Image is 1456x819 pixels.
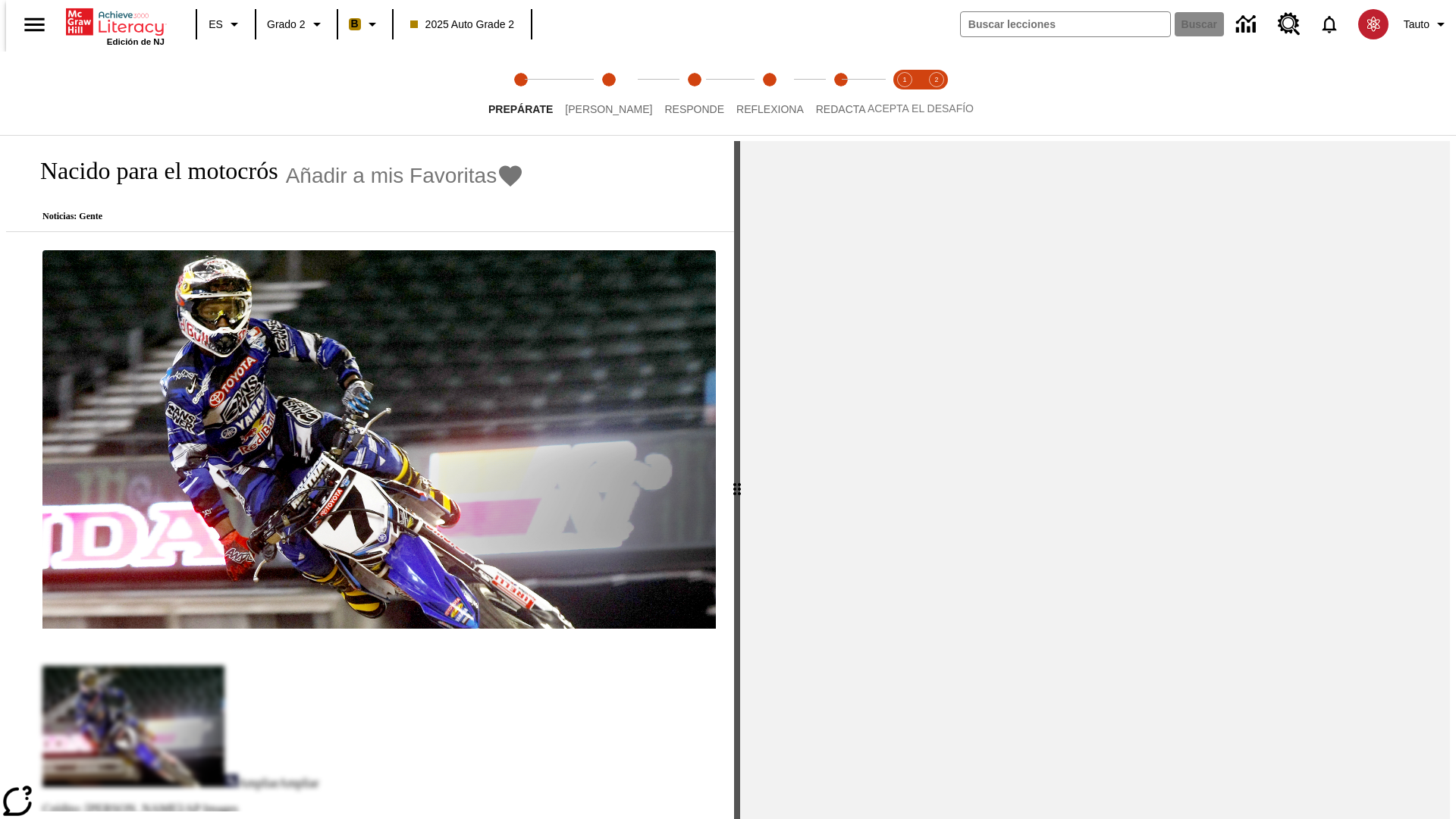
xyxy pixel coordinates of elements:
[652,52,736,135] button: Responde step 3 of 5
[261,11,332,38] button: Grado: Grado 2, Elige un grado
[902,76,906,83] text: 1
[66,5,165,46] div: Portada
[286,164,497,188] span: Añadir a mis Favoritas
[961,12,1170,36] input: Buscar campo
[202,11,250,38] button: Lenguaje: ES, Selecciona un idioma
[915,52,959,135] button: Acepta el desafío contesta step 2 of 2
[1310,5,1349,44] a: Notificaciones
[804,52,878,135] button: Redacta step 5 of 5
[734,141,740,819] div: Pulsa la tecla de intro o la barra espaciadora y luego presiona las flechas de derecha e izquierd...
[42,250,716,629] img: El corredor de motocrós James Stewart vuela por los aires en su motocicleta de montaña
[209,17,223,33] span: ES
[12,2,57,47] button: Abrir el menú lateral
[1227,4,1269,45] a: Centro de información
[883,52,927,135] button: Acepta el desafío lee step 1 of 2
[1349,5,1398,44] button: Escoja un nuevo avatar
[736,103,804,115] span: Reflexiona
[6,141,734,811] div: reading
[1358,9,1389,39] img: avatar image
[724,52,816,135] button: Reflexiona step 4 of 5
[24,157,278,185] h1: Nacido para el motocrós
[24,211,524,222] p: Noticias: Gente
[107,37,165,46] span: Edición de NJ
[410,17,515,33] span: 2025 Auto Grade 2
[664,103,724,115] span: Responde
[868,102,974,115] span: ACEPTA EL DESAFÍO
[740,141,1450,819] div: activity
[934,76,938,83] text: 2
[267,17,306,33] span: Grado 2
[488,103,553,115] span: Prepárate
[1404,17,1429,33] span: Tauto
[1269,4,1310,45] a: Centro de recursos, Se abrirá en una pestaña nueva.
[565,103,652,115] span: [PERSON_NAME]
[1398,11,1456,38] button: Perfil/Configuración
[286,162,525,189] button: Añadir a mis Favoritas - Nacido para el motocrós
[351,14,359,33] span: B
[343,11,388,38] button: Boost El color de la clase es anaranjado claro. Cambiar el color de la clase.
[816,103,866,115] span: Redacta
[553,52,664,135] button: Lee step 2 of 5
[476,52,565,135] button: Prepárate step 1 of 5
